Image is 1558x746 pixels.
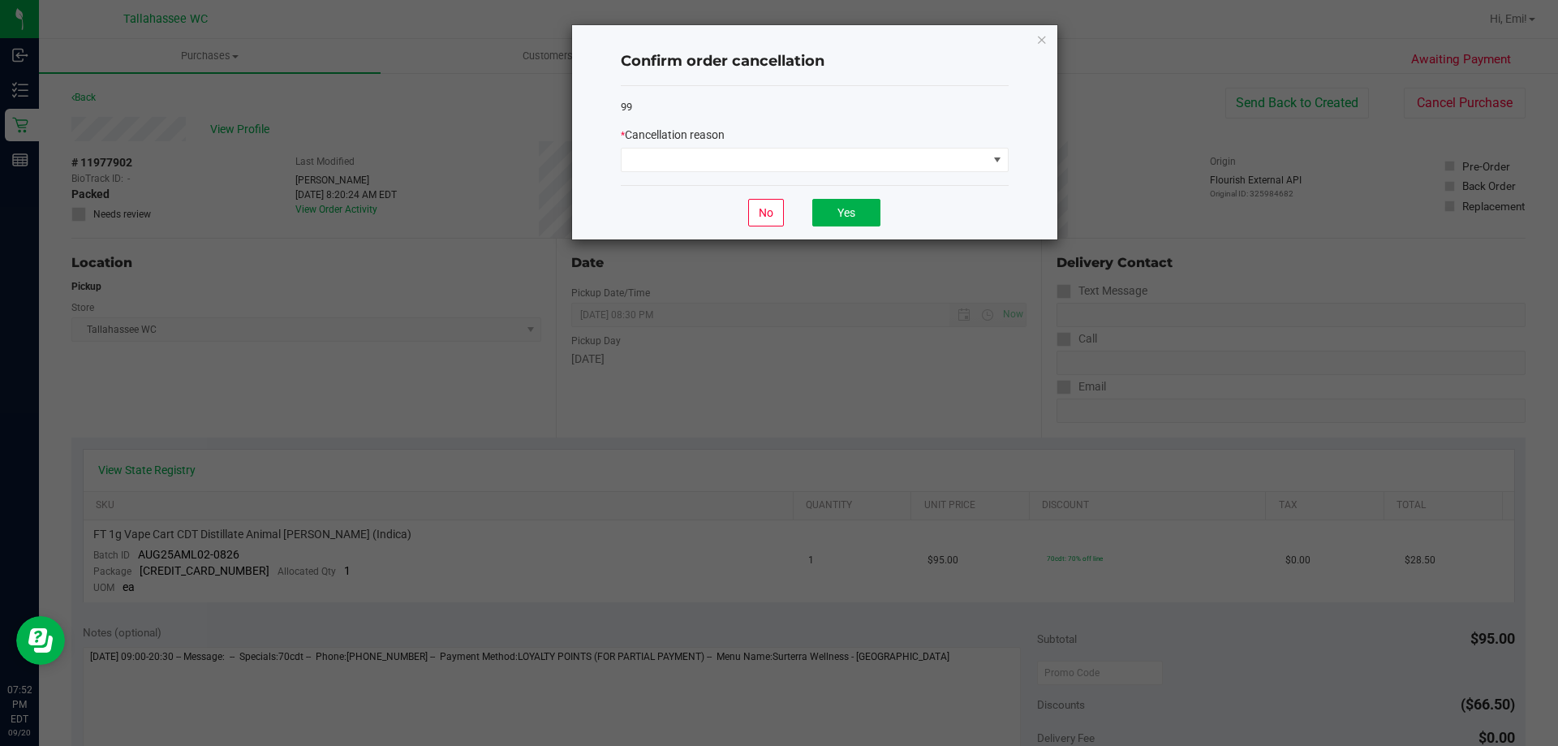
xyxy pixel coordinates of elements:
button: Yes [812,199,880,226]
span: 99 [621,101,632,113]
button: No [748,199,784,226]
span: Cancellation reason [625,128,725,141]
h4: Confirm order cancellation [621,51,1009,72]
iframe: Resource center [16,616,65,665]
button: Close [1036,29,1048,49]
